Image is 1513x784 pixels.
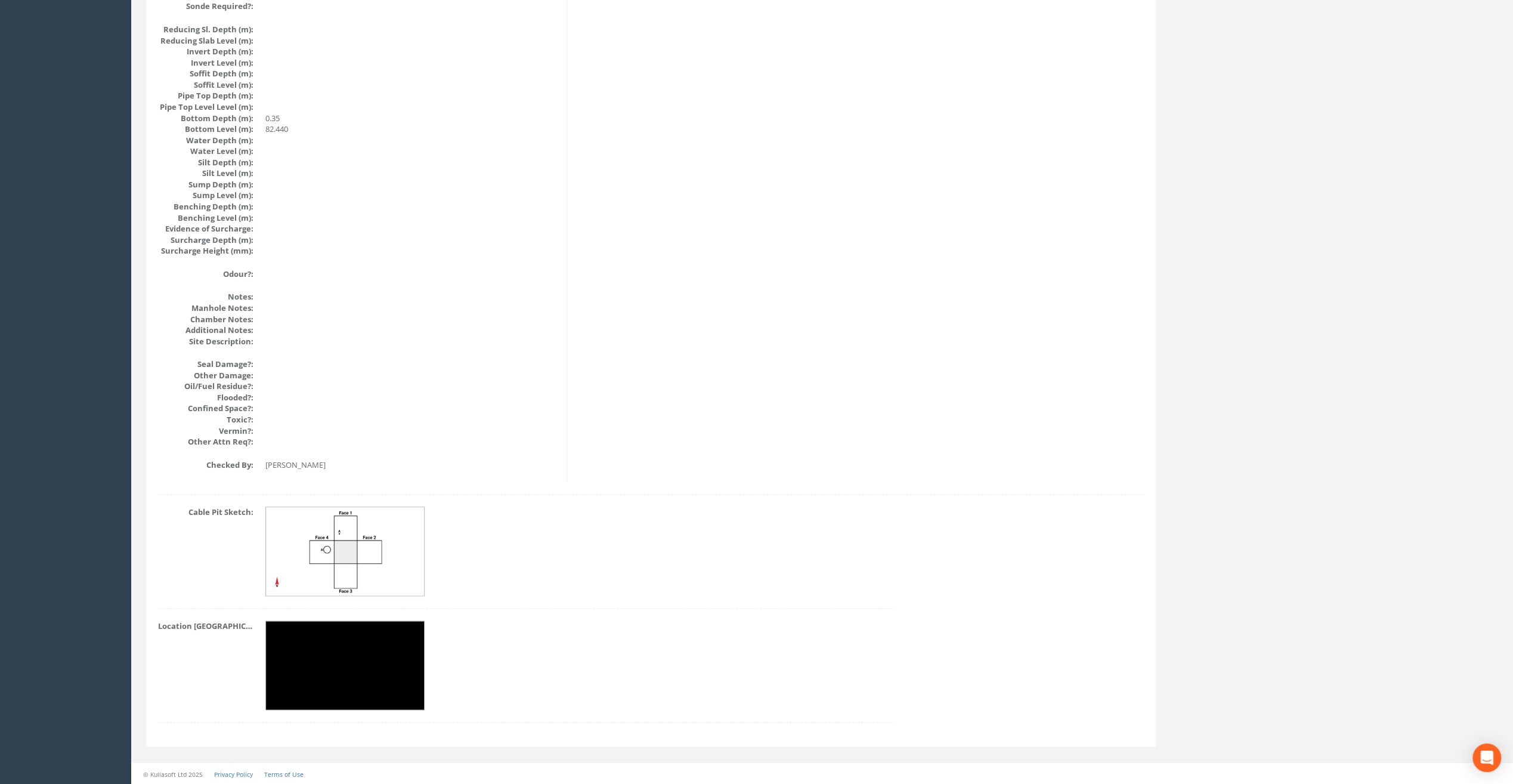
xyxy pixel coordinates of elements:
dt: Sump Depth (m): [158,179,253,190]
img: 2bf866ff-0e9c-013f-c03f-13dfc62a2006_d78c7340-56a9-a138-7154-0e0e593f7dd8_renderedBackgroundImage... [266,621,425,711]
a: Privacy Policy [214,770,253,779]
dt: Additional Notes: [158,325,253,336]
dt: Bottom Depth (m): [158,113,253,124]
dt: Benching Level (m): [158,212,253,224]
dt: Water Depth (m): [158,135,253,146]
dt: Reducing Sl. Depth (m): [158,24,253,35]
dt: Surcharge Height (mm): [158,245,253,257]
dd: [PERSON_NAME] [265,459,558,471]
dt: Location [GEOGRAPHIC_DATA]: [158,621,253,632]
dt: Vermin?: [158,425,253,437]
dt: Pipe Top Depth (m): [158,90,253,101]
dt: Silt Level (m): [158,168,253,179]
dt: Silt Depth (m): [158,157,253,168]
dt: Pipe Top Level Level (m): [158,101,253,113]
dt: Odour?: [158,268,253,280]
dt: Cable Pit Sketch: [158,507,253,518]
dt: Evidence of Surcharge: [158,223,253,234]
dt: Other Attn Req?: [158,436,253,447]
dt: Notes: [158,291,253,303]
dt: Chamber Notes: [158,314,253,325]
dt: Invert Depth (m): [158,46,253,57]
dt: Oil/Fuel Residue?: [158,381,253,392]
a: Terms of Use [264,770,304,779]
dt: Manhole Notes: [158,303,253,314]
dt: Soffit Depth (m): [158,68,253,79]
dt: Site Description: [158,336,253,347]
dt: Sump Level (m): [158,190,253,201]
dt: Soffit Level (m): [158,79,253,91]
dt: Seal Damage?: [158,359,253,370]
dt: Invert Level (m): [158,57,253,69]
dt: Confined Space?: [158,403,253,414]
dt: Other Damage: [158,370,253,381]
dd: 82.440 [265,124,558,135]
dd: 0.35 [265,113,558,124]
dt: Sonde Required?: [158,1,253,12]
dt: Flooded?: [158,392,253,403]
dt: Bottom Level (m): [158,124,253,135]
dt: Checked By: [158,459,253,471]
dt: Reducing Slab Level (m): [158,35,253,47]
dt: Toxic?: [158,414,253,425]
dt: Surcharge Depth (m): [158,234,253,246]
dt: Water Level (m): [158,146,253,157]
div: Open Intercom Messenger [1472,743,1501,772]
img: 2bf866ff-0e9c-013f-c03f-13dfc62a2006_2bf866ff-0e9c-013f-c03f-13dfc62a2006_renderedCablePitSketch.jpg [266,507,425,596]
small: © Kullasoft Ltd 2025 [143,770,203,779]
dt: Benching Depth (m): [158,201,253,212]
